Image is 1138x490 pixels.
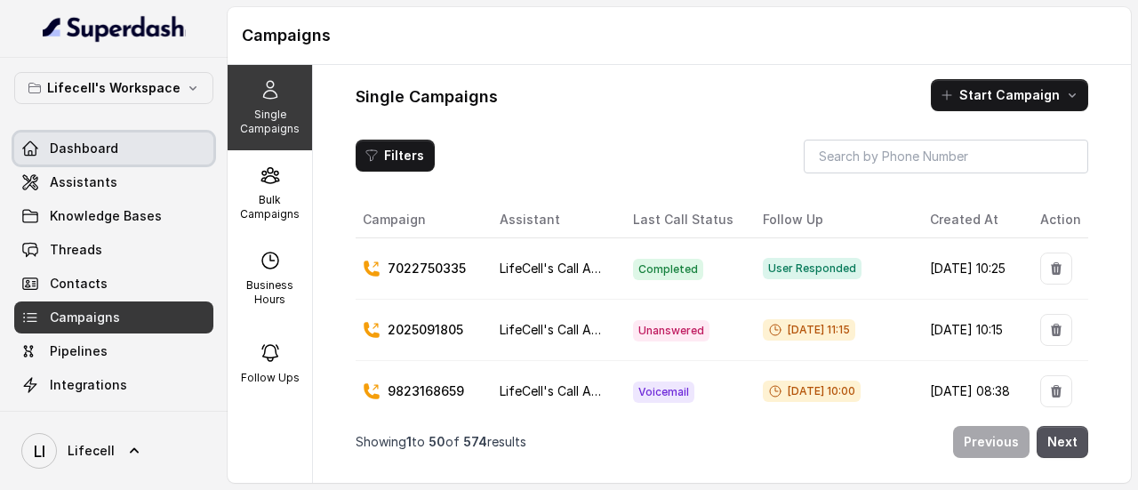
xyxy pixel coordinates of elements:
[50,376,127,394] span: Integrations
[1026,202,1088,238] th: Action
[388,321,463,339] p: 2025091805
[406,434,412,449] span: 1
[633,382,694,403] span: Voicemail
[43,14,186,43] img: light.svg
[356,83,498,111] h1: Single Campaigns
[619,202,749,238] th: Last Call Status
[68,442,115,460] span: Lifecell
[235,108,305,136] p: Single Campaigns
[14,234,213,266] a: Threads
[241,371,300,385] p: Follow Ups
[763,258,862,279] span: User Responded
[50,173,117,191] span: Assistants
[50,140,118,157] span: Dashboard
[804,140,1088,173] input: Search by Phone Number
[14,426,213,476] a: Lifecell
[356,433,526,451] p: Showing to of results
[763,381,861,402] span: [DATE] 10:00
[429,434,445,449] span: 50
[50,207,162,225] span: Knowledge Bases
[500,261,637,276] span: LifeCell's Call Assistant
[485,202,620,238] th: Assistant
[763,319,855,341] span: [DATE] 11:15
[633,320,709,341] span: Unanswered
[356,202,485,238] th: Campaign
[14,166,213,198] a: Assistants
[916,238,1026,300] td: [DATE] 10:25
[500,383,637,398] span: LifeCell's Call Assistant
[1037,426,1088,458] button: Next
[14,335,213,367] a: Pipelines
[388,382,464,400] p: 9823168659
[47,77,180,99] p: Lifecell's Workspace
[463,434,487,449] span: 574
[388,260,466,277] p: 7022750335
[14,403,213,435] a: API Settings
[50,309,120,326] span: Campaigns
[916,202,1026,238] th: Created At
[749,202,916,238] th: Follow Up
[50,275,108,293] span: Contacts
[916,361,1026,422] td: [DATE] 08:38
[14,301,213,333] a: Campaigns
[50,410,127,428] span: API Settings
[34,442,45,461] text: LI
[953,426,1030,458] button: Previous
[50,241,102,259] span: Threads
[931,79,1088,111] button: Start Campaign
[14,133,213,165] a: Dashboard
[242,21,1117,50] h1: Campaigns
[356,140,435,172] button: Filters
[14,268,213,300] a: Contacts
[916,300,1026,361] td: [DATE] 10:15
[633,259,703,280] span: Completed
[50,342,108,360] span: Pipelines
[500,322,637,337] span: LifeCell's Call Assistant
[14,369,213,401] a: Integrations
[356,415,1088,469] nav: Pagination
[14,200,213,232] a: Knowledge Bases
[235,278,305,307] p: Business Hours
[14,72,213,104] button: Lifecell's Workspace
[235,193,305,221] p: Bulk Campaigns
